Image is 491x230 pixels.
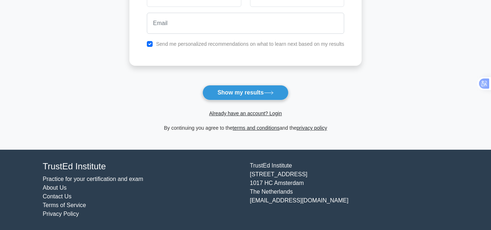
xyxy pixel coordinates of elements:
a: Contact Us [43,193,72,199]
input: Email [147,13,344,34]
a: Terms of Service [43,202,86,208]
a: Already have an account? Login [209,110,282,116]
div: By continuing you agree to the and the [125,124,366,132]
h4: TrustEd Institute [43,161,241,172]
a: Privacy Policy [43,211,79,217]
button: Show my results [202,85,288,100]
a: terms and conditions [233,125,279,131]
a: About Us [43,185,67,191]
a: Practice for your certification and exam [43,176,144,182]
a: privacy policy [297,125,327,131]
div: TrustEd Institute [STREET_ADDRESS] 1017 HC Amsterdam The Netherlands [EMAIL_ADDRESS][DOMAIN_NAME] [246,161,453,218]
label: Send me personalized recommendations on what to learn next based on my results [156,41,344,47]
